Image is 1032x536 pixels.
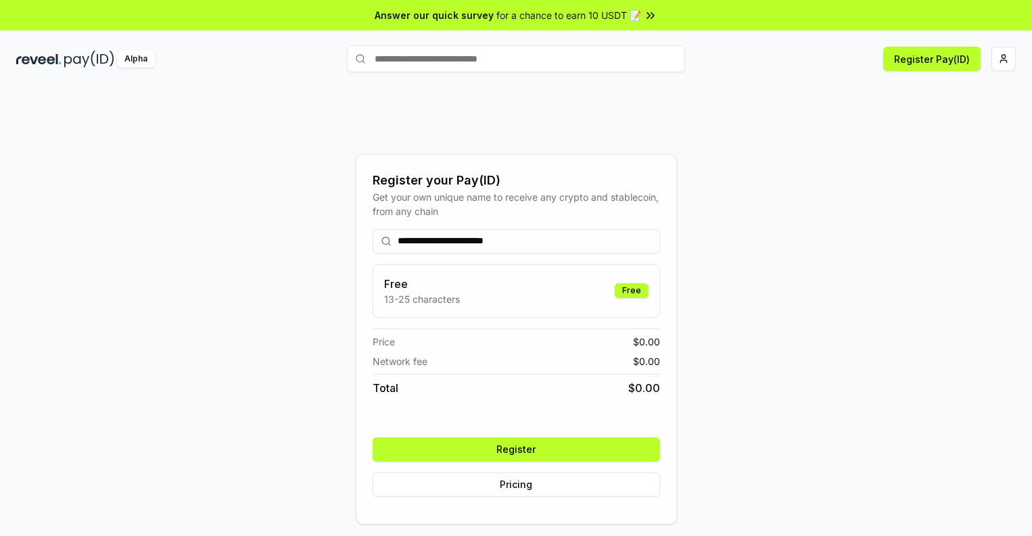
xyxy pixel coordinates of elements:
[117,51,155,68] div: Alpha
[373,171,660,190] div: Register your Pay(ID)
[384,276,460,292] h3: Free
[633,335,660,349] span: $ 0.00
[373,354,427,368] span: Network fee
[373,472,660,497] button: Pricing
[633,354,660,368] span: $ 0.00
[373,437,660,462] button: Register
[496,8,641,22] span: for a chance to earn 10 USDT 📝
[628,380,660,396] span: $ 0.00
[373,190,660,218] div: Get your own unique name to receive any crypto and stablecoin, from any chain
[615,283,649,298] div: Free
[64,51,114,68] img: pay_id
[883,47,981,71] button: Register Pay(ID)
[16,51,62,68] img: reveel_dark
[373,335,395,349] span: Price
[373,380,398,396] span: Total
[375,8,494,22] span: Answer our quick survey
[384,292,460,306] p: 13-25 characters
